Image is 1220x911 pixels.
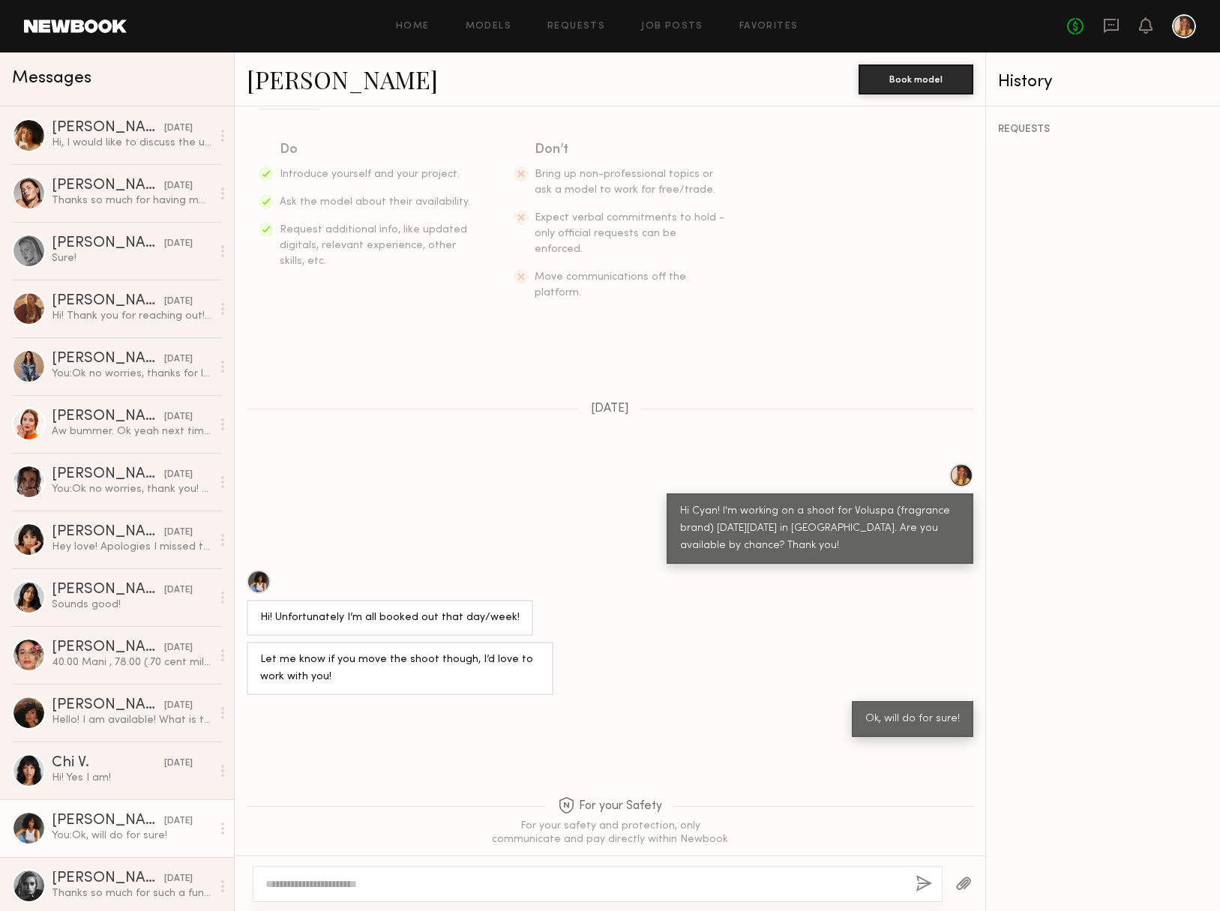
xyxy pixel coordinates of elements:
[52,525,164,540] div: [PERSON_NAME]
[641,22,703,31] a: Job Posts
[52,640,164,655] div: [PERSON_NAME]
[535,169,715,195] span: Bring up non-professional topics or ask a model to work for free/trade.
[591,403,629,415] span: [DATE]
[164,641,193,655] div: [DATE]
[164,814,193,829] div: [DATE]
[260,610,520,627] div: Hi! Unfortunately I’m all booked out that day/week!
[52,294,164,309] div: [PERSON_NAME]
[52,121,164,136] div: [PERSON_NAME]
[164,699,193,713] div: [DATE]
[52,178,164,193] div: [PERSON_NAME]
[52,367,211,381] div: You: Ok no worries, thanks for letting me know! Next time :)
[52,193,211,208] div: Thanks so much for having me!! :) Address: [PERSON_NAME] [STREET_ADDRESS][PERSON_NAME]
[52,352,164,367] div: [PERSON_NAME]
[998,124,1208,135] div: REQUESTS
[280,197,470,207] span: Ask the model about their availability.
[52,756,164,771] div: Chi V.
[164,410,193,424] div: [DATE]
[260,652,540,686] div: Let me know if you move the shoot though, I’d love to work with you!
[52,655,211,670] div: 40.00 Mani , 78.00 (.70 cent mile ) Thank you! Love you x
[680,503,960,555] div: Hi Cyan! I'm working on a shoot for Voluspa (fragrance brand) [DATE][DATE] in [GEOGRAPHIC_DATA]. ...
[558,797,662,816] span: For your Safety
[164,352,193,367] div: [DATE]
[535,213,724,254] span: Expect verbal commitments to hold - only official requests can be enforced.
[396,22,430,31] a: Home
[547,22,605,31] a: Requests
[52,583,164,598] div: [PERSON_NAME]
[535,272,686,298] span: Move communications off the platform.
[52,482,211,496] div: You: Ok no worries, thank you! Will take a look and keep you posted on the next one :)
[865,711,960,728] div: Ok, will do for sure!
[535,139,727,160] div: Don’t
[52,424,211,439] div: Aw bummer. Ok yeah next time please!
[164,468,193,482] div: [DATE]
[859,72,973,85] a: Book model
[52,829,211,843] div: You: Ok, will do for sure!
[998,73,1208,91] div: History
[739,22,799,31] a: Favorites
[466,22,511,31] a: Models
[52,871,164,886] div: [PERSON_NAME]
[52,136,211,150] div: Hi, I would like to discuss the usage of images in Target. Please give me a call at [PHONE_NUMBER...
[52,598,211,612] div: Sounds good!
[164,526,193,540] div: [DATE]
[52,771,211,785] div: Hi! Yes I am!
[52,540,211,554] div: Hey love! Apologies I missed this but please keep me in mind for future projects 🫶🏽✨
[247,63,438,95] a: [PERSON_NAME]
[52,698,164,713] div: [PERSON_NAME]
[12,70,91,87] span: Messages
[164,237,193,251] div: [DATE]
[164,121,193,136] div: [DATE]
[490,820,730,847] div: For your safety and protection, only communicate and pay directly within Newbook
[52,309,211,323] div: Hi! Thank you for reaching out! I believe I am available, however I am on hold for one thing with...
[52,409,164,424] div: [PERSON_NAME]
[52,467,164,482] div: [PERSON_NAME]
[164,295,193,309] div: [DATE]
[52,814,164,829] div: [PERSON_NAME]
[164,583,193,598] div: [DATE]
[52,886,211,901] div: Thanks so much for such a fun day! Genuinely so excited to see when it’s out hehe 🫶🏼
[52,251,211,265] div: Sure!
[164,179,193,193] div: [DATE]
[280,225,467,266] span: Request additional info, like updated digitals, relevant experience, other skills, etc.
[859,64,973,94] button: Book model
[52,713,211,727] div: Hello! I am available! What is the rate for the shoot?
[164,757,193,771] div: [DATE]
[164,872,193,886] div: [DATE]
[52,236,164,251] div: [PERSON_NAME]
[280,139,472,160] div: Do
[280,169,460,179] span: Introduce yourself and your project.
